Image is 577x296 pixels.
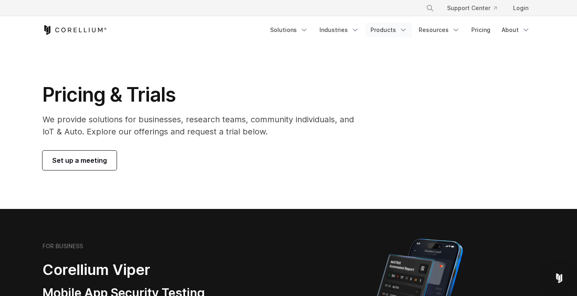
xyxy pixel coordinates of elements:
a: Pricing [466,23,495,37]
a: Solutions [265,23,313,37]
a: Corellium Home [43,25,107,35]
h1: Pricing & Trials [43,83,365,107]
p: We provide solutions for businesses, research teams, community individuals, and IoT & Auto. Explo... [43,113,365,138]
a: Login [507,1,535,15]
a: Set up a meeting [43,151,117,170]
h6: FOR BUSINESS [43,243,83,250]
a: Industries [315,23,364,37]
h2: Corellium Viper [43,261,250,279]
div: Navigation Menu [265,23,535,37]
div: Open Intercom Messenger [549,268,569,288]
div: Navigation Menu [416,1,535,15]
button: Search [423,1,437,15]
a: Resources [414,23,465,37]
a: About [497,23,535,37]
a: Support Center [441,1,503,15]
a: Products [366,23,412,37]
span: Set up a meeting [52,155,107,165]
